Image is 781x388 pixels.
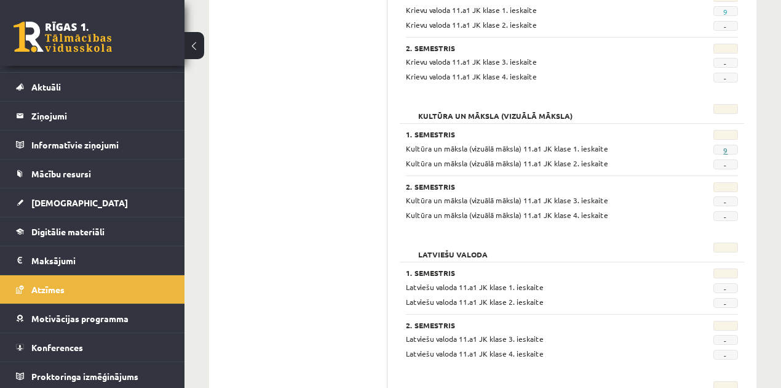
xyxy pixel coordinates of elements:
[406,5,537,15] span: Krievu valoda 11.a1 JK klase 1. ieskaite
[31,226,105,237] span: Digitālie materiāli
[16,188,169,217] a: [DEMOGRAPHIC_DATA]
[16,333,169,362] a: Konferences
[16,73,169,101] a: Aktuāli
[406,182,680,191] h3: 2. Semestris
[16,102,169,130] a: Ziņojumi
[406,269,680,277] h3: 1. Semestris
[723,145,727,155] a: 9
[406,349,544,358] span: Latviešu valoda 11.a1 JK klase 4. ieskaite
[713,160,738,169] span: -
[406,334,544,344] span: Latviešu valoda 11.a1 JK klase 3. ieskaite
[16,304,169,333] a: Motivācijas programma
[31,197,128,208] span: [DEMOGRAPHIC_DATA]
[723,7,727,17] a: 9
[713,211,738,221] span: -
[16,275,169,304] a: Atzīmes
[406,130,680,139] h3: 1. Semestris
[406,210,608,220] span: Kultūra un māksla (vizuālā māksla) 11.a1 JK klase 4. ieskaite
[16,160,169,188] a: Mācību resursi
[31,168,91,179] span: Mācību resursi
[31,246,169,275] legend: Maksājumi
[406,158,608,168] span: Kultūra un māksla (vizuālā māksla) 11.a1 JK klase 2. ieskaite
[406,57,537,67] span: Krievu valoda 11.a1 JK klase 3. ieskaite
[31,81,61,92] span: Aktuāli
[406,104,585,116] h2: Kultūra un māksla (vizuālā māksla)
[713,335,738,345] span: -
[406,243,500,255] h2: Latviešu valoda
[16,131,169,159] a: Informatīvie ziņojumi
[713,73,738,83] span: -
[713,298,738,308] span: -
[14,22,112,52] a: Rīgas 1. Tālmācības vidusskola
[31,102,169,130] legend: Ziņojumi
[406,195,608,205] span: Kultūra un māksla (vizuālā māksla) 11.a1 JK klase 3. ieskaite
[713,350,738,360] span: -
[406,282,544,292] span: Latviešu valoda 11.a1 JK klase 1. ieskaite
[31,284,65,295] span: Atzīmes
[31,371,138,382] span: Proktoringa izmēģinājums
[31,313,129,324] span: Motivācijas programma
[406,143,608,153] span: Kultūra un māksla (vizuālā māksla) 11.a1 JK klase 1. ieskaite
[406,321,680,329] h3: 2. Semestris
[713,196,738,206] span: -
[713,21,738,31] span: -
[406,297,544,307] span: Latviešu valoda 11.a1 JK klase 2. ieskaite
[713,58,738,68] span: -
[406,71,537,81] span: Krievu valoda 11.a1 JK klase 4. ieskaite
[31,342,83,353] span: Konferences
[31,131,169,159] legend: Informatīvie ziņojumi
[406,44,680,52] h3: 2. Semestris
[16,217,169,246] a: Digitālie materiāli
[406,20,537,30] span: Krievu valoda 11.a1 JK klase 2. ieskaite
[16,246,169,275] a: Maksājumi
[713,283,738,293] span: -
